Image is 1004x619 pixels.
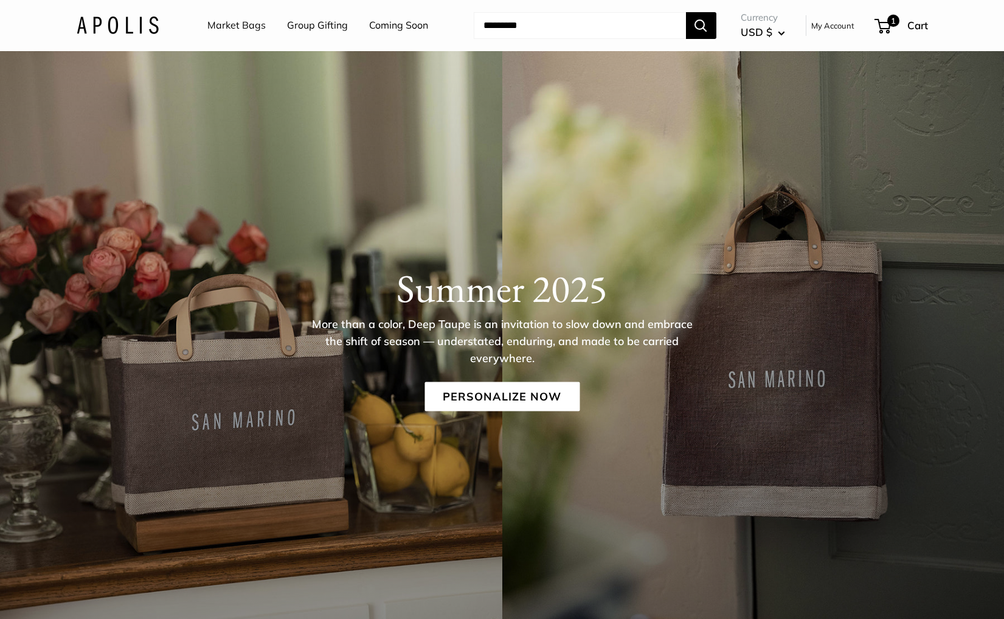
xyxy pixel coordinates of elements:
[741,23,785,42] button: USD $
[741,9,785,26] span: Currency
[907,19,928,32] span: Cart
[887,15,899,27] span: 1
[876,16,928,35] a: 1 Cart
[77,265,928,312] h1: Summer 2025
[369,16,428,35] a: Coming Soon
[207,16,266,35] a: Market Bags
[811,18,854,33] a: My Account
[424,382,580,411] a: Personalize Now
[305,316,700,367] p: More than a color, Deep Taupe is an invitation to slow down and embrace the shift of season — und...
[474,12,686,39] input: Search...
[741,26,772,38] span: USD $
[686,12,716,39] button: Search
[77,16,159,34] img: Apolis
[287,16,348,35] a: Group Gifting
